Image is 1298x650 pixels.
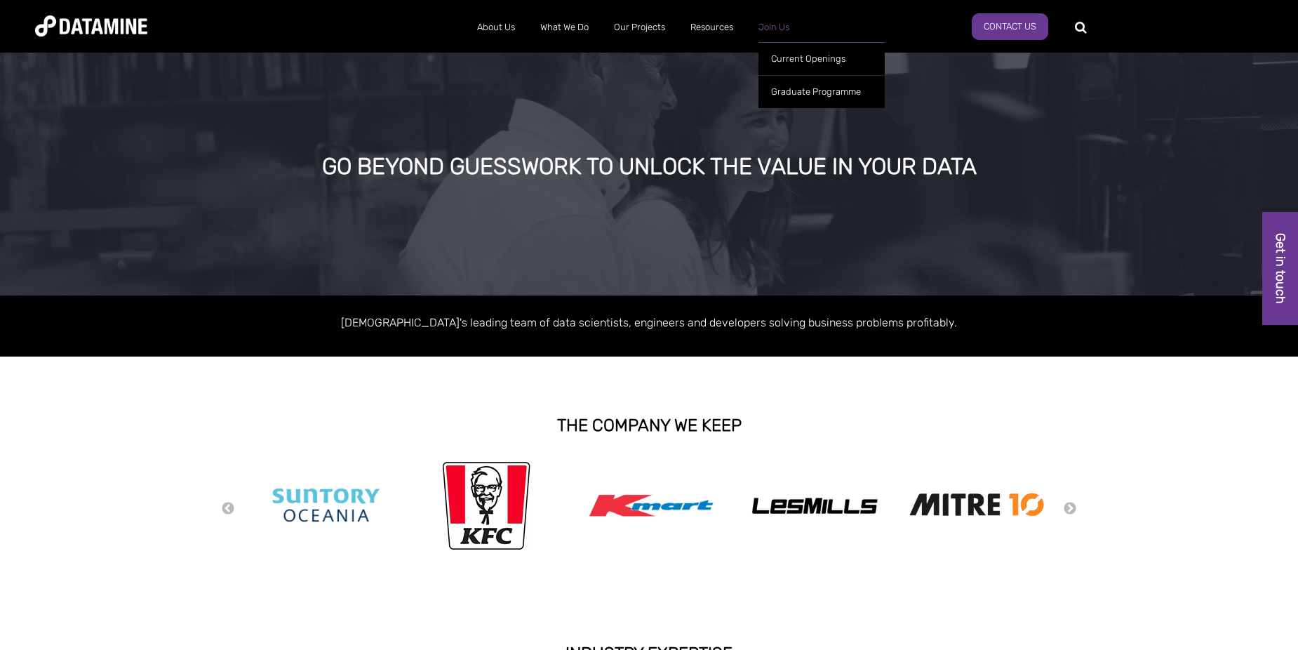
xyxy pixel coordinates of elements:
[582,463,722,548] img: Kmart logo
[678,9,746,46] a: Resources
[907,489,1048,521] img: Mitre 10
[148,154,1151,180] div: GO BEYOND GUESSWORK TO UNLOCK THE VALUE IN YOUR DATA
[528,9,601,46] a: What We Do
[758,42,885,75] a: Current Openings
[1063,501,1077,517] button: Next
[746,9,802,46] a: Join Us
[601,9,678,46] a: Our Projects
[758,75,885,108] a: Graduate Programme
[1262,212,1298,325] a: Get in touch
[35,15,147,37] img: Datamine
[256,465,396,545] img: Suntory Oceania
[442,458,530,552] img: kfc
[972,13,1048,40] a: Contact Us
[464,9,528,46] a: About Us
[744,493,885,518] img: Les Mills Logo
[557,416,742,435] strong: THE COMPANY WE KEEP
[221,501,235,517] button: Previous
[249,313,1049,332] p: [DEMOGRAPHIC_DATA]'s leading team of data scientists, engineers and developers solving business p...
